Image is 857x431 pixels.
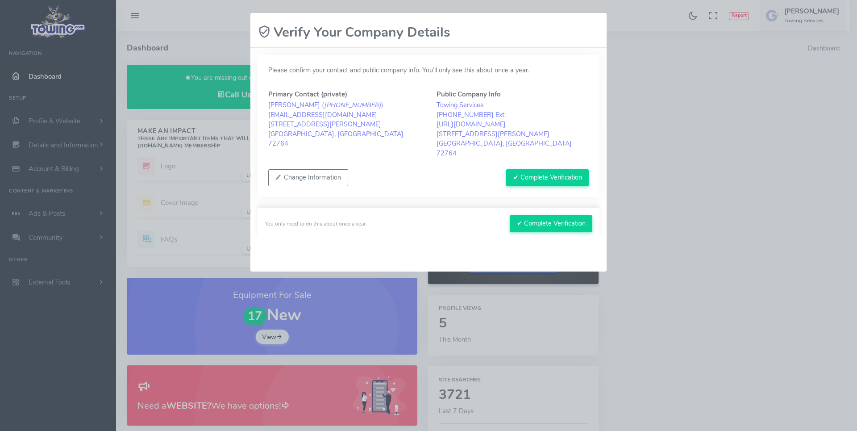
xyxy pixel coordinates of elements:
[268,66,589,75] p: Please confirm your contact and public company info. You’ll only see this about once a year.
[324,100,381,109] em: [PHONE_NUMBER]
[268,91,420,98] h5: Primary Contact (private)
[268,100,420,149] blockquote: [PERSON_NAME] ( ) [EMAIL_ADDRESS][DOMAIN_NAME] [STREET_ADDRESS][PERSON_NAME] [GEOGRAPHIC_DATA], [...
[437,91,589,98] h5: Public Company Info
[506,169,589,186] button: ✔ Complete Verification
[258,25,450,40] h2: Verify Your Company Details
[437,100,589,159] blockquote: Towing Services [PHONE_NUMBER] Ext: [URL][DOMAIN_NAME] [STREET_ADDRESS][PERSON_NAME] [GEOGRAPHIC_...
[510,215,592,232] button: ✔ Complete Verification
[268,169,348,186] button: Change Information
[265,220,367,228] div: You only need to do this about once a year.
